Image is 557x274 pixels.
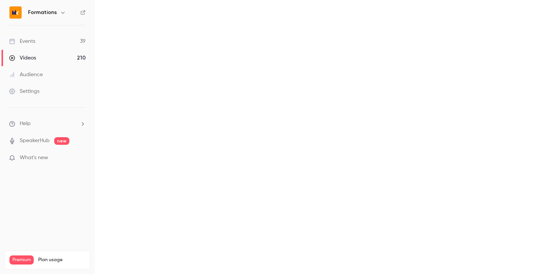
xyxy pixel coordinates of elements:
[77,155,86,161] iframe: Noticeable Trigger
[9,71,43,78] div: Audience
[20,137,50,145] a: SpeakerHub
[9,88,39,95] div: Settings
[9,38,35,45] div: Events
[9,120,86,128] li: help-dropdown-opener
[20,120,31,128] span: Help
[54,137,69,145] span: new
[9,255,34,265] span: Premium
[38,257,85,263] span: Plan usage
[9,54,36,62] div: Videos
[20,154,48,162] span: What's new
[9,6,22,19] img: Formations
[28,9,57,16] h6: Formations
